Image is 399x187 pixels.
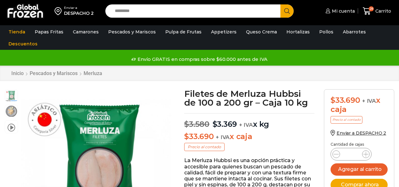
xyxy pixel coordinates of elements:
p: x kg [184,113,314,129]
a: Merluza [83,70,103,76]
span: 28 [369,6,374,11]
a: Descuentos [5,38,41,50]
span: $ [184,132,189,141]
a: Mi cuenta [324,5,355,17]
span: Carrito [374,8,391,14]
span: plato-merluza [5,105,18,118]
a: Inicio [11,70,24,76]
p: Cantidad de cajas [331,142,388,147]
a: Hortalizas [283,26,313,38]
nav: Breadcrumb [11,70,103,76]
bdi: 3.369 [213,120,237,129]
a: Papas Fritas [32,26,67,38]
a: Pollos [316,26,337,38]
a: Camarones [70,26,102,38]
a: 28 Carrito [361,4,393,19]
a: Pescados y Mariscos [105,26,159,38]
a: Appetizers [208,26,240,38]
span: filete de merluza [5,90,18,102]
a: Pescados y Mariscos [29,70,78,76]
div: Enviar a [64,6,94,10]
div: x caja [331,96,388,114]
bdi: 33.690 [331,96,360,105]
span: + IVA [362,98,376,104]
span: $ [184,120,189,129]
a: Enviar a DESPACHO 2 [331,130,386,136]
input: Product quantity [345,150,357,159]
span: $ [331,96,335,105]
button: Search button [280,4,294,18]
p: x caja [184,132,314,141]
span: + IVA [216,134,230,140]
a: Pulpa de Frutas [162,26,205,38]
span: + IVA [239,122,253,128]
button: Agregar al carrito [331,163,388,176]
span: Enviar a DESPACHO 2 [337,130,386,136]
h1: Filetes de Merluza Hubbsi de 100 a 200 gr – Caja 10 kg [184,89,314,107]
p: Precio al contado [331,116,362,124]
a: Tienda [5,26,28,38]
bdi: 33.690 [184,132,214,141]
a: Abarrotes [340,26,369,38]
bdi: 3.580 [184,120,209,129]
div: DESPACHO 2 [64,10,94,16]
span: $ [213,120,217,129]
span: Mi cuenta [330,8,355,14]
p: Precio al contado [184,143,225,151]
img: address-field-icon.svg [55,6,64,16]
a: Queso Crema [243,26,280,38]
